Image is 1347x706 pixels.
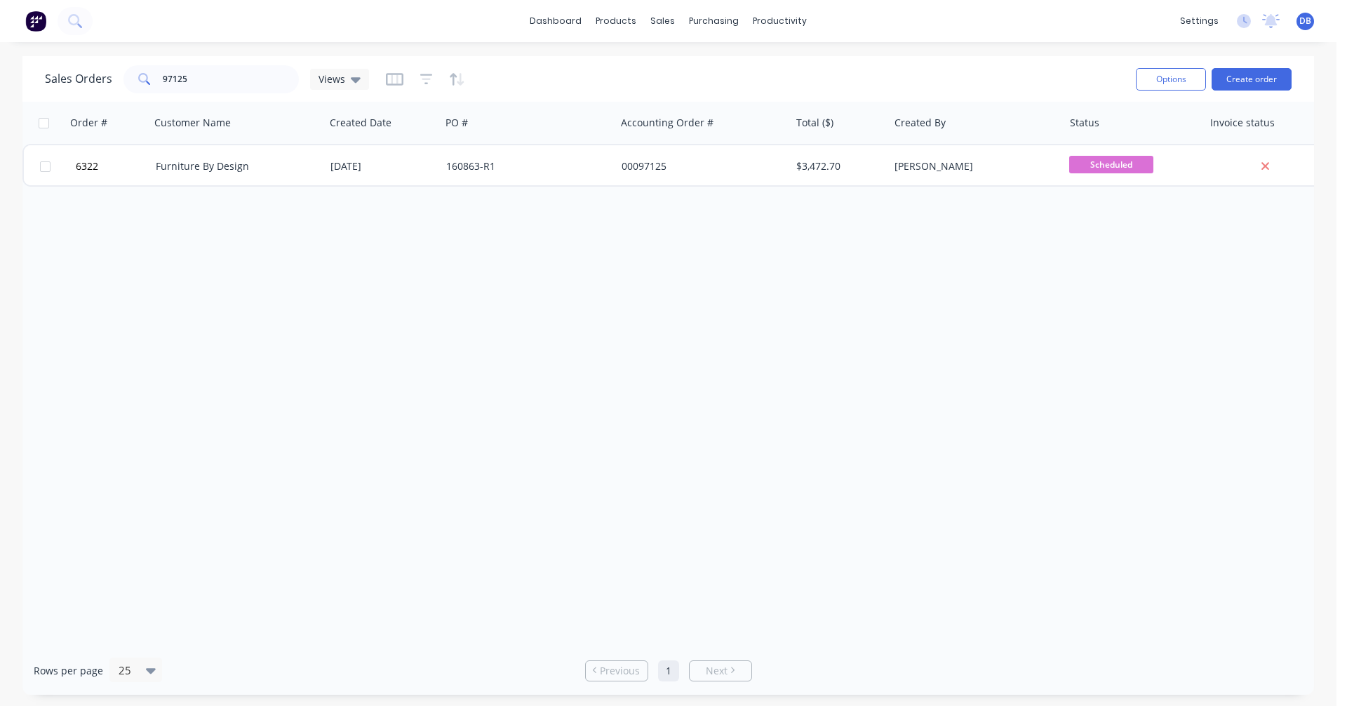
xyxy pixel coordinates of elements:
div: Invoice status [1210,116,1275,130]
div: Status [1070,116,1099,130]
a: Page 1 is your current page [658,660,679,681]
span: Rows per page [34,664,103,678]
span: 6322 [76,159,98,173]
div: products [589,11,643,32]
ul: Pagination [579,660,758,681]
div: settings [1173,11,1226,32]
a: dashboard [523,11,589,32]
div: Accounting Order # [621,116,713,130]
span: Previous [600,664,640,678]
span: Next [706,664,728,678]
h1: Sales Orders [45,72,112,86]
div: Total ($) [796,116,833,130]
div: sales [643,11,682,32]
button: Create order [1212,68,1292,91]
input: Search... [163,65,300,93]
div: PO # [445,116,468,130]
div: Customer Name [154,116,231,130]
span: DB [1299,15,1311,27]
button: Options [1136,68,1206,91]
div: $3,472.70 [796,159,878,173]
div: Furniture By Design [156,159,311,173]
div: Created Date [330,116,391,130]
span: Views [319,72,345,86]
div: [DATE] [330,159,435,173]
span: Scheduled [1069,156,1153,173]
div: Created By [894,116,946,130]
a: Next page [690,664,751,678]
div: purchasing [682,11,746,32]
a: Previous page [586,664,648,678]
div: 160863-R1 [446,159,602,173]
button: 6322 [72,145,156,187]
img: Factory [25,11,46,32]
div: Order # [70,116,107,130]
div: 00097125 [622,159,777,173]
div: [PERSON_NAME] [894,159,1050,173]
div: productivity [746,11,814,32]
